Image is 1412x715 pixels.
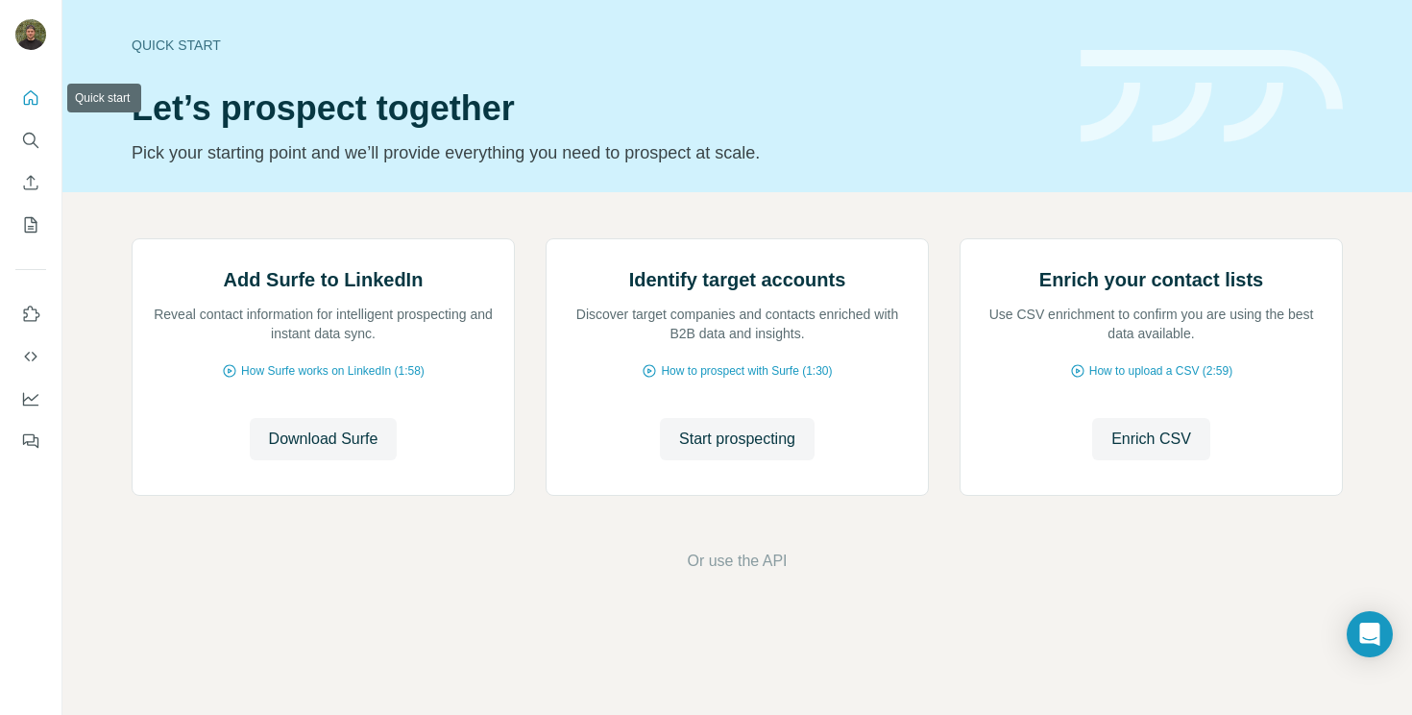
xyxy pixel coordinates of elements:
[15,424,46,458] button: Feedback
[15,382,46,416] button: Dashboard
[15,208,46,242] button: My lists
[15,81,46,115] button: Quick start
[1039,266,1263,293] h2: Enrich your contact lists
[661,362,832,380] span: How to prospect with Surfe (1:30)
[1089,362,1232,380] span: How to upload a CSV (2:59)
[566,305,909,343] p: Discover target companies and contacts enriched with B2B data and insights.
[15,19,46,50] img: Avatar
[250,418,398,460] button: Download Surfe
[1347,611,1393,657] div: Open Intercom Messenger
[269,428,378,451] span: Download Surfe
[15,297,46,332] button: Use Surfe on LinkedIn
[629,266,846,293] h2: Identify target accounts
[1111,428,1191,451] span: Enrich CSV
[224,266,424,293] h2: Add Surfe to LinkedIn
[1081,50,1343,143] img: banner
[132,139,1058,166] p: Pick your starting point and we’ll provide everything you need to prospect at scale.
[687,550,787,573] button: Or use the API
[1092,418,1210,460] button: Enrich CSV
[980,305,1323,343] p: Use CSV enrichment to confirm you are using the best data available.
[679,428,795,451] span: Start prospecting
[15,339,46,374] button: Use Surfe API
[152,305,495,343] p: Reveal contact information for intelligent prospecting and instant data sync.
[132,36,1058,55] div: Quick start
[132,89,1058,128] h1: Let’s prospect together
[241,362,425,380] span: How Surfe works on LinkedIn (1:58)
[15,123,46,158] button: Search
[660,418,815,460] button: Start prospecting
[15,165,46,200] button: Enrich CSV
